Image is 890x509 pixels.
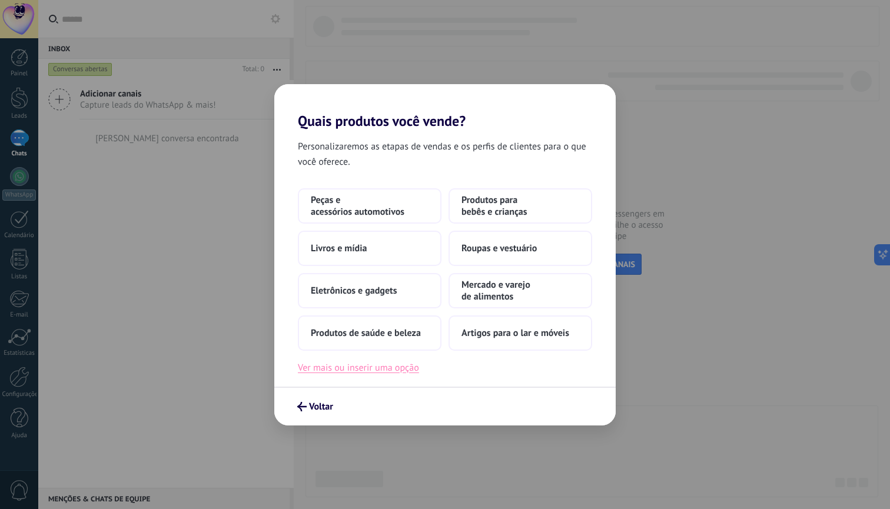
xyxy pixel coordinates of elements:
[449,188,592,224] button: Produtos para bebês e crianças
[298,360,419,375] button: Ver mais ou inserir uma opção
[449,315,592,351] button: Artigos para o lar e móveis
[461,242,537,254] span: Roupas e vestuário
[298,273,441,308] button: Eletrônicos e gadgets
[461,327,569,339] span: Artigos para o lar e móveis
[461,194,579,218] span: Produtos para bebês e crianças
[298,188,441,224] button: Peças e acessórios automotivos
[461,279,579,302] span: Mercado e varejo de alimentos
[449,231,592,266] button: Roupas e vestuário
[449,273,592,308] button: Mercado e varejo de alimentos
[309,402,333,411] span: Voltar
[311,242,367,254] span: Livros e mídia
[274,84,616,129] h2: Quais produtos você vende?
[311,327,421,339] span: Produtos de saúde e beleza
[311,194,429,218] span: Peças e acessórios automotivos
[292,397,338,417] button: Voltar
[311,285,397,297] span: Eletrônicos e gadgets
[298,139,592,169] span: Personalizaremos as etapas de vendas e os perfis de clientes para o que você oferece.
[298,315,441,351] button: Produtos de saúde e beleza
[298,231,441,266] button: Livros e mídia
